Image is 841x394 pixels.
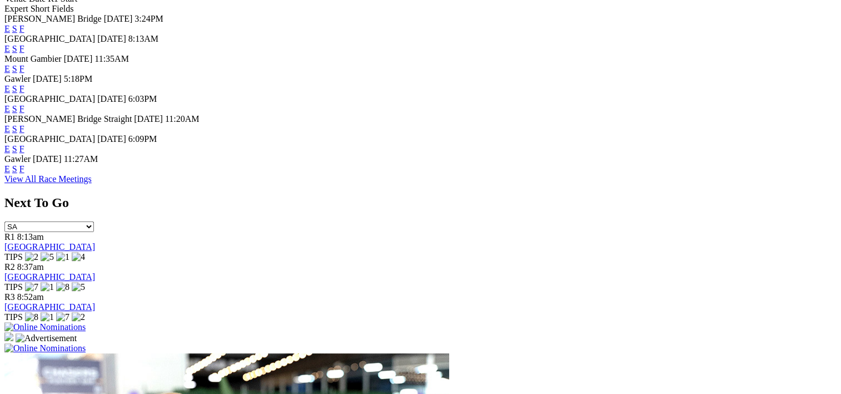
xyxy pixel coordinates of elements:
span: [DATE] [97,134,126,144]
span: Fields [52,4,73,13]
span: Expert [4,4,28,13]
a: F [19,24,24,33]
a: E [4,24,10,33]
a: S [12,84,17,93]
img: 5 [72,282,85,292]
img: 1 [41,312,54,322]
a: S [12,104,17,114]
a: F [19,104,24,114]
span: [DATE] [33,74,62,83]
span: Gawler [4,74,31,83]
a: F [19,84,24,93]
a: F [19,124,24,134]
a: E [4,64,10,73]
span: [DATE] [104,14,133,23]
a: S [12,124,17,134]
a: F [19,164,24,174]
span: R3 [4,292,15,302]
span: TIPS [4,252,23,262]
a: S [12,44,17,53]
img: 8 [25,312,38,322]
span: TIPS [4,312,23,322]
span: [GEOGRAPHIC_DATA] [4,134,95,144]
span: [DATE] [97,94,126,104]
h2: Next To Go [4,195,837,210]
img: Online Nominations [4,343,86,353]
img: 2 [25,252,38,262]
a: E [4,144,10,154]
a: E [4,164,10,174]
a: E [4,84,10,93]
a: S [12,24,17,33]
span: 8:52am [17,292,44,302]
span: [DATE] [33,154,62,164]
a: S [12,144,17,154]
span: 6:09PM [128,134,157,144]
img: Advertisement [16,333,77,343]
a: [GEOGRAPHIC_DATA] [4,242,95,252]
a: E [4,124,10,134]
span: 8:13am [17,232,44,242]
span: [DATE] [97,34,126,43]
a: [GEOGRAPHIC_DATA] [4,302,95,312]
span: [GEOGRAPHIC_DATA] [4,34,95,43]
a: View All Race Meetings [4,174,92,184]
span: [PERSON_NAME] Bridge Straight [4,114,132,124]
span: R2 [4,262,15,272]
img: 1 [56,252,69,262]
a: [GEOGRAPHIC_DATA] [4,272,95,282]
span: 8:13AM [128,34,158,43]
span: [GEOGRAPHIC_DATA] [4,94,95,104]
span: Short [31,4,50,13]
span: [DATE] [134,114,163,124]
img: 7 [56,312,69,322]
span: TIPS [4,282,23,292]
img: 4 [72,252,85,262]
span: 6:03PM [128,94,157,104]
span: 3:24PM [135,14,163,23]
a: S [12,64,17,73]
span: 11:20AM [165,114,200,124]
a: F [19,144,24,154]
img: 1 [41,282,54,292]
img: 8 [56,282,69,292]
img: 7 [25,282,38,292]
a: S [12,164,17,174]
a: F [19,44,24,53]
a: E [4,104,10,114]
img: 15187_Greyhounds_GreysPlayCentral_Resize_SA_WebsiteBanner_300x115_2025.jpg [4,332,13,341]
span: 8:37am [17,262,44,272]
span: 5:18PM [64,74,93,83]
span: 11:35AM [94,54,129,63]
span: [DATE] [64,54,93,63]
span: Mount Gambier [4,54,62,63]
img: 5 [41,252,54,262]
span: [PERSON_NAME] Bridge [4,14,102,23]
a: E [4,44,10,53]
img: Online Nominations [4,322,86,332]
span: R1 [4,232,15,242]
img: 2 [72,312,85,322]
span: 11:27AM [64,154,98,164]
span: Gawler [4,154,31,164]
a: F [19,64,24,73]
